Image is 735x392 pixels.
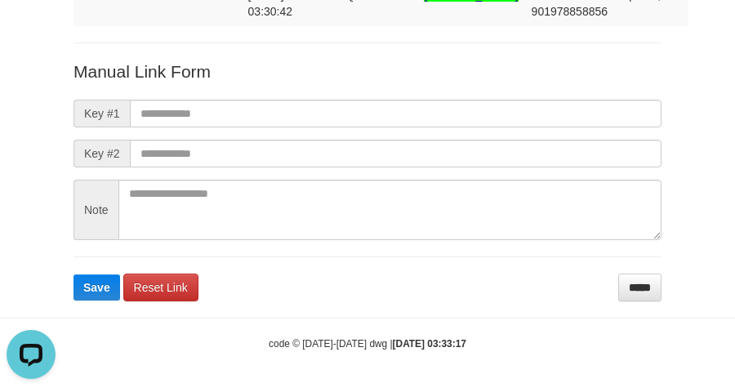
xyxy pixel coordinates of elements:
[134,281,188,294] span: Reset Link
[123,274,198,301] a: Reset Link
[73,60,661,83] p: Manual Link Form
[73,140,130,167] span: Key #2
[83,281,110,294] span: Save
[7,7,56,56] button: Open LiveChat chat widget
[73,180,118,240] span: Note
[73,274,120,301] button: Save
[73,100,130,127] span: Key #1
[393,338,466,350] strong: [DATE] 03:33:17
[532,5,608,18] span: Copy 901978858856 to clipboard
[269,338,466,350] small: code © [DATE]-[DATE] dwg |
